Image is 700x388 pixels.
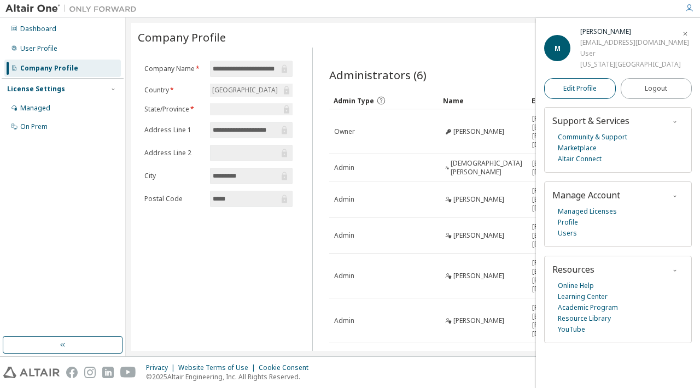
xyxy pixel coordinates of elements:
span: [PERSON_NAME][EMAIL_ADDRESS][PERSON_NAME][DOMAIN_NAME] [532,303,587,338]
span: Items per page [460,351,532,365]
span: Administrators (6) [329,67,427,83]
a: Marketplace [558,143,597,154]
span: Admin [334,316,354,325]
label: Company Name [144,64,203,73]
a: Resource Library [558,313,611,324]
span: Admin [334,272,354,280]
img: altair_logo.svg [3,367,60,378]
div: Privacy [146,363,178,372]
a: Community & Support [558,132,627,143]
div: Website Terms of Use [178,363,259,372]
a: Managed Licenses [558,206,617,217]
div: Email [532,92,577,109]
label: Address Line 2 [144,149,203,157]
div: User Profile [20,44,57,53]
span: [PERSON_NAME][EMAIL_ADDRESS][PERSON_NAME][DOMAIN_NAME] [532,114,587,149]
div: Company Profile [20,64,78,73]
a: Edit Profile [544,78,616,99]
label: City [144,172,203,180]
div: Managed [20,104,50,113]
span: Edit Profile [563,84,597,93]
div: License Settings [7,85,65,93]
span: Admin Type [334,96,374,105]
a: Academic Program [558,302,618,313]
label: Address Line 1 [144,126,203,134]
span: [PERSON_NAME] [453,127,504,136]
img: linkedin.svg [102,367,114,378]
span: [EMAIL_ADDRESS][DOMAIN_NAME] [532,159,587,177]
span: M [555,44,561,53]
span: [PERSON_NAME] [453,316,504,325]
div: Cookie Consent [259,363,315,372]
span: Owner [334,127,355,136]
span: Admin [334,163,354,172]
button: Logout [621,78,692,99]
span: Admin [334,195,354,204]
img: facebook.svg [66,367,78,378]
div: [GEOGRAPHIC_DATA] [210,84,292,97]
span: Admin [334,231,354,240]
span: [PERSON_NAME] [453,195,504,204]
span: Support & Services [552,115,629,127]
span: Resources [552,263,594,275]
span: Manage Account [552,189,620,201]
span: [DEMOGRAPHIC_DATA][PERSON_NAME] [451,159,522,177]
span: [PERSON_NAME][EMAIL_ADDRESS][DOMAIN_NAME] [532,222,587,249]
img: Altair One [5,3,142,14]
a: Altair Connect [558,154,602,164]
span: Company Profile [138,30,226,45]
p: © 2025 Altair Engineering, Inc. All Rights Reserved. [146,372,315,381]
a: Users [558,228,577,239]
a: Profile [558,217,578,228]
a: Online Help [558,280,594,291]
label: State/Province [144,105,203,114]
div: Dashboard [20,25,56,33]
div: [EMAIL_ADDRESS][DOMAIN_NAME] [580,37,689,48]
span: [PERSON_NAME] [453,231,504,240]
div: Name [443,92,523,109]
div: [GEOGRAPHIC_DATA] [211,84,279,96]
label: Postal Code [144,195,203,203]
span: [PERSON_NAME][EMAIL_ADDRESS][DOMAIN_NAME] [532,186,587,213]
img: youtube.svg [120,367,136,378]
div: On Prem [20,122,48,131]
a: YouTube [558,324,585,335]
div: [US_STATE][GEOGRAPHIC_DATA] [580,59,689,70]
div: Margaret Seymour [580,26,689,37]
span: [PERSON_NAME] [453,272,504,280]
label: Country [144,86,203,95]
img: instagram.svg [84,367,96,378]
span: Logout [645,83,667,94]
div: User [580,48,689,59]
a: Learning Center [558,291,608,302]
span: [PERSON_NAME][EMAIL_ADDRESS][PERSON_NAME][DOMAIN_NAME] [532,258,587,293]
